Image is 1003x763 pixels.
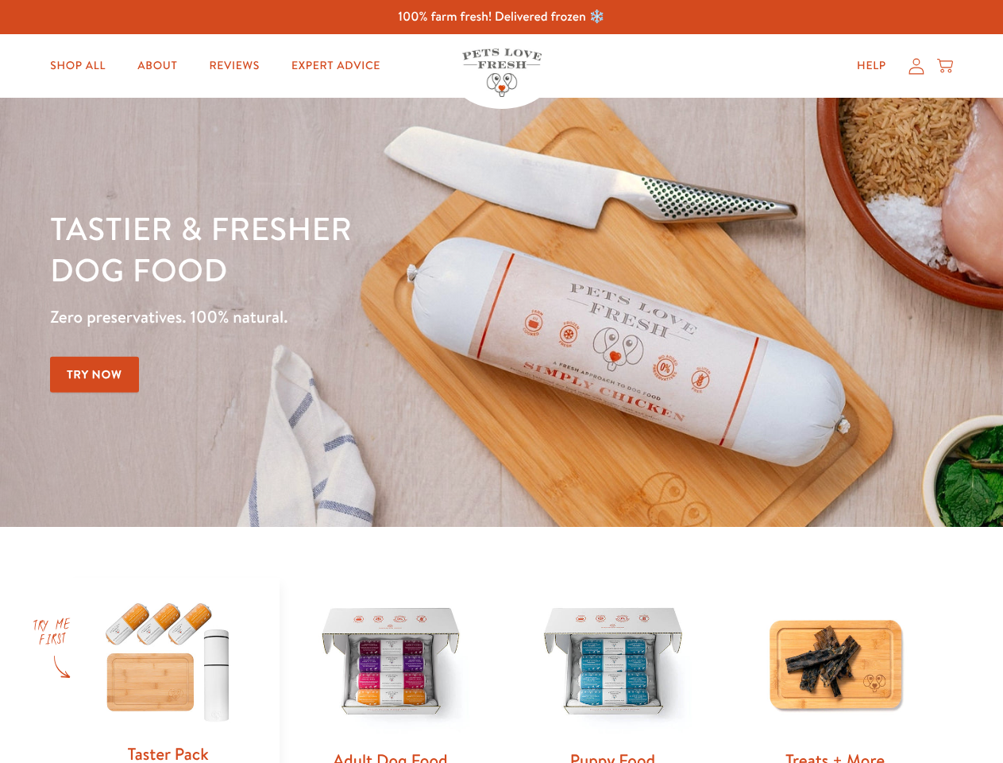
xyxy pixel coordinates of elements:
a: Shop All [37,50,118,82]
img: Pets Love Fresh [462,48,542,97]
a: Help [844,50,899,82]
p: Zero preservatives. 100% natural. [50,303,652,331]
a: Try Now [50,357,139,393]
a: Expert Advice [279,50,393,82]
h1: Tastier & fresher dog food [50,207,652,290]
a: Reviews [196,50,272,82]
a: About [125,50,190,82]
